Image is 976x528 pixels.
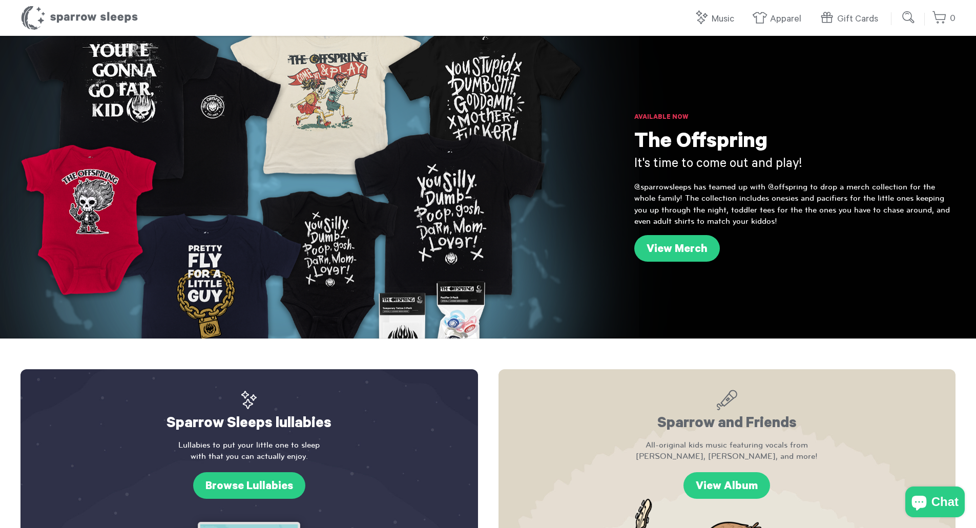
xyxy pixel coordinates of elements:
[519,439,936,462] p: All-original kids music featuring vocals from
[634,131,956,156] h1: The Offspring
[634,113,956,123] h6: Available Now
[634,156,956,174] h3: It's time to come out and play!
[519,451,936,462] span: [PERSON_NAME], [PERSON_NAME], and more!
[902,487,968,520] inbox-online-store-chat: Shopify online store chat
[41,439,458,462] p: Lullabies to put your little one to sleep
[41,451,458,462] span: with that you can actually enjoy.
[193,472,305,499] a: Browse Lullabies
[41,390,458,434] h2: Sparrow Sleeps lullabies
[932,8,956,30] a: 0
[683,472,770,499] a: View Album
[752,8,806,30] a: Apparel
[20,5,138,31] h1: Sparrow Sleeps
[519,390,936,434] h2: Sparrow and Friends
[634,235,720,262] a: View Merch
[819,8,883,30] a: Gift Cards
[634,181,956,227] p: @sparrowsleeps has teamed up with @offspring to drop a merch collection for the whole family! The...
[899,7,919,28] input: Submit
[694,8,739,30] a: Music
